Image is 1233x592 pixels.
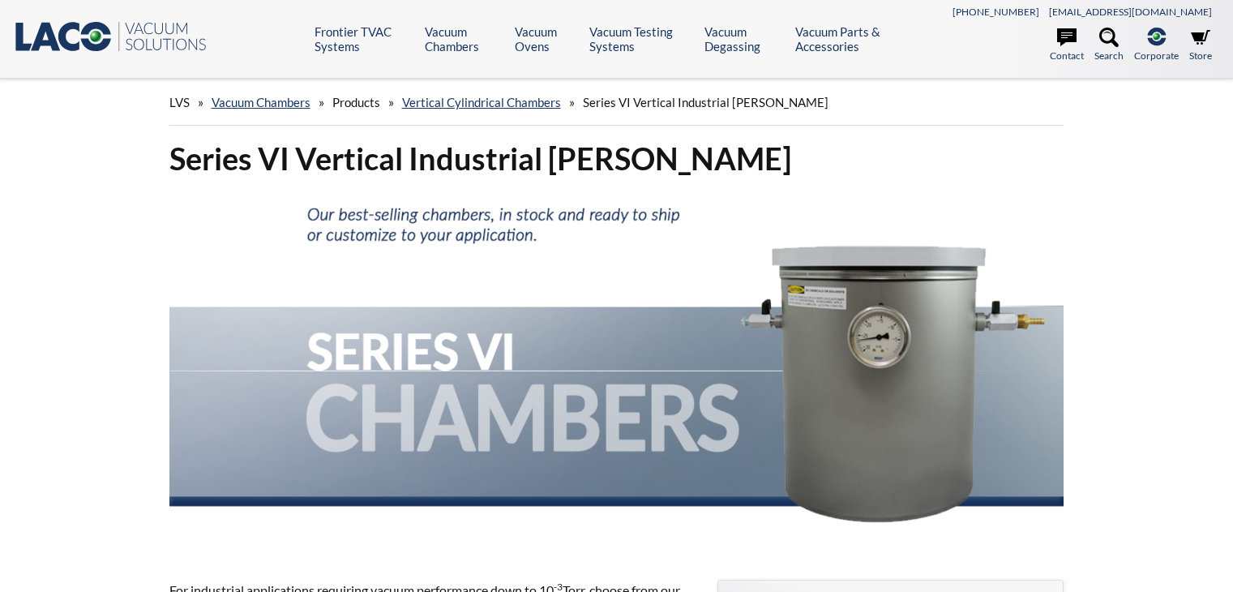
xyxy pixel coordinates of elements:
a: Contact [1050,28,1084,63]
a: Vacuum Chambers [212,95,310,109]
span: LVS [169,95,190,109]
div: » » » » [169,79,1064,126]
a: Vacuum Degassing [704,24,783,54]
a: Search [1094,28,1124,63]
a: Vacuum Chambers [425,24,503,54]
h1: Series VI Vertical Industrial [PERSON_NAME] [169,139,1064,178]
a: Frontier TVAC Systems [315,24,413,54]
a: [PHONE_NUMBER] [953,6,1039,18]
a: Vacuum Testing Systems [589,24,692,54]
img: Series VI Chambers header [169,191,1064,550]
a: [EMAIL_ADDRESS][DOMAIN_NAME] [1049,6,1212,18]
span: Corporate [1134,48,1179,63]
a: Vacuum Parts & Accessories [795,24,914,54]
span: Products [332,95,380,109]
a: Store [1189,28,1212,63]
a: Vertical Cylindrical Chambers [402,95,561,109]
span: Series VI Vertical Industrial [PERSON_NAME] [583,95,828,109]
a: Vacuum Ovens [515,24,577,54]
